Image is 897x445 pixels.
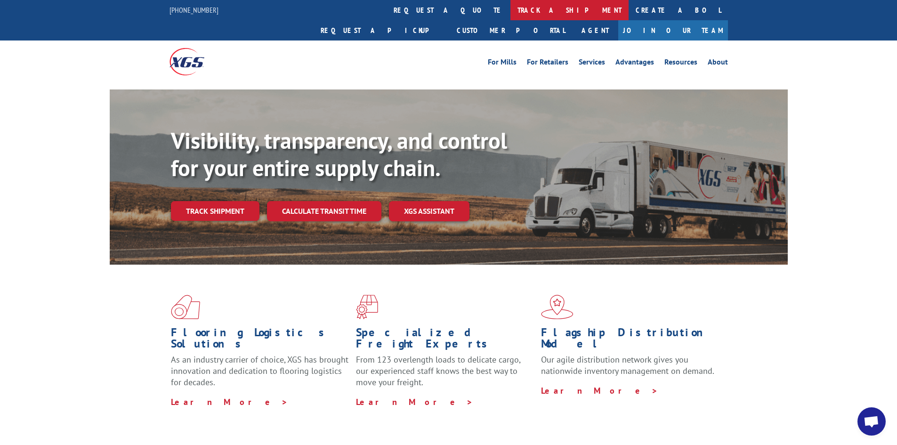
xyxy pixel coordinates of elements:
[267,201,381,221] a: Calculate transit time
[171,201,259,221] a: Track shipment
[170,5,218,15] a: [PHONE_NUMBER]
[314,20,450,40] a: Request a pickup
[541,354,714,376] span: Our agile distribution network gives you nationwide inventory management on demand.
[450,20,572,40] a: Customer Portal
[171,295,200,319] img: xgs-icon-total-supply-chain-intelligence-red
[356,396,473,407] a: Learn More >
[579,58,605,69] a: Services
[356,354,534,396] p: From 123 overlength loads to delicate cargo, our experienced staff knows the best way to move you...
[857,407,886,436] a: Open chat
[541,295,574,319] img: xgs-icon-flagship-distribution-model-red
[171,126,507,182] b: Visibility, transparency, and control for your entire supply chain.
[171,354,348,388] span: As an industry carrier of choice, XGS has brought innovation and dedication to flooring logistics...
[389,201,469,221] a: XGS ASSISTANT
[171,396,288,407] a: Learn More >
[541,327,719,354] h1: Flagship Distribution Model
[708,58,728,69] a: About
[356,327,534,354] h1: Specialized Freight Experts
[664,58,697,69] a: Resources
[171,327,349,354] h1: Flooring Logistics Solutions
[615,58,654,69] a: Advantages
[356,295,378,319] img: xgs-icon-focused-on-flooring-red
[541,385,658,396] a: Learn More >
[527,58,568,69] a: For Retailers
[572,20,618,40] a: Agent
[618,20,728,40] a: Join Our Team
[488,58,517,69] a: For Mills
